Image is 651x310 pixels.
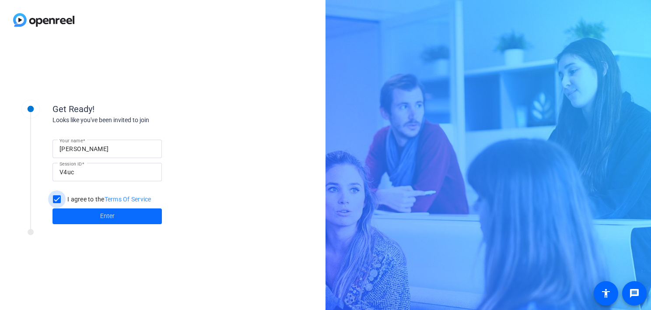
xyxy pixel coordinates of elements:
a: Terms Of Service [105,196,151,203]
mat-label: Session ID [59,161,82,166]
label: I agree to the [66,195,151,204]
div: Looks like you've been invited to join [52,116,227,125]
mat-label: Your name [59,138,83,143]
span: Enter [100,211,115,221]
mat-icon: message [629,288,640,299]
button: Enter [52,208,162,224]
mat-icon: accessibility [601,288,611,299]
div: Get Ready! [52,102,227,116]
